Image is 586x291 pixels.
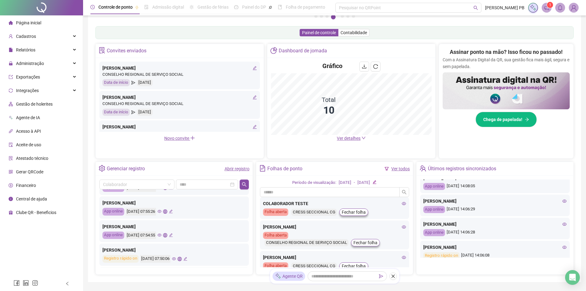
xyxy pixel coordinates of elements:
[402,255,406,260] span: eye
[337,136,366,141] a: Ver detalhes down
[107,46,146,56] div: Convites enviados
[357,180,370,186] div: [DATE]
[352,15,355,18] button: 7
[16,75,40,79] span: Exportações
[242,5,266,10] span: Painel do DP
[32,280,38,286] span: instagram
[102,65,257,71] div: [PERSON_NAME]
[9,34,13,38] span: user-add
[234,5,238,9] span: dashboard
[339,262,368,270] button: Fechar folha
[102,123,257,130] div: [PERSON_NAME]
[351,239,380,246] button: Fechar folha
[557,5,563,10] span: bell
[16,196,47,201] span: Central de ajuda
[423,198,567,204] div: [PERSON_NAME]
[354,180,355,186] div: -
[102,255,139,263] div: Registro rápido on
[9,88,13,93] span: sync
[275,273,281,280] img: sparkle-icon.fc2bf0ac1784a2077858766a79e2daf3.svg
[562,245,567,249] span: eye
[131,79,135,86] span: send
[547,2,553,8] sup: 1
[402,190,407,195] span: search
[242,182,247,187] span: search
[16,210,56,215] span: Clube QR - Beneficios
[423,252,567,259] div: [DATE] 14:06:08
[157,233,161,237] span: eye
[273,272,305,281] div: Agente QR
[443,56,570,70] p: Com a Assinatura Digital da QR, sua gestão fica mais ágil, segura e sem papelada.
[423,252,460,259] div: Registro rápido on
[102,247,246,253] div: [PERSON_NAME]
[172,257,176,261] span: eye
[483,116,522,123] span: Chega de papelada!
[269,6,272,9] span: pushpin
[339,180,351,186] div: [DATE]
[9,143,13,147] span: audit
[126,208,156,216] div: [DATE] 07:55:26
[569,3,578,12] img: 94446
[169,209,173,213] span: edit
[98,5,133,10] span: Controle de ponto
[23,280,29,286] span: linkedin
[385,167,389,171] span: filter
[152,5,184,10] span: Admissão digital
[263,232,288,239] div: Folha aberta
[253,125,257,129] span: edit
[423,206,445,213] div: App online
[423,206,567,213] div: [DATE] 14:06:29
[373,180,377,184] span: edit
[450,48,563,56] h2: Assinar ponto na mão? Isso ficou no passado!
[325,15,329,18] button: 3
[259,165,266,172] span: file-text
[362,64,367,69] span: download
[279,46,327,56] div: Dashboard de jornada
[263,200,406,207] div: COLABORADOR TESTE
[102,109,130,116] div: Data de início
[292,180,336,186] div: Período de visualização:
[9,102,13,106] span: apartment
[16,129,41,134] span: Acesso à API
[225,166,249,171] a: Abrir registro
[423,183,567,190] div: [DATE] 14:08:05
[263,262,288,270] div: Folha aberta
[102,200,246,206] div: [PERSON_NAME]
[267,164,302,174] div: Folhas de ponto
[9,170,13,174] span: qrcode
[102,94,257,101] div: [PERSON_NAME]
[420,165,426,172] span: team
[102,71,257,78] div: CONSELHO REGIONAL DE SERVIÇO SOCIAL
[379,274,383,278] span: send
[331,15,336,19] button: 4
[16,47,35,52] span: Relatórios
[99,165,105,172] span: setting
[102,232,124,239] div: App online
[253,95,257,99] span: edit
[402,225,406,229] span: eye
[565,270,580,285] div: Open Intercom Messenger
[291,263,337,270] div: CRESS SECCIONAL CG
[263,224,406,230] div: [PERSON_NAME]
[90,5,95,9] span: clock-circle
[342,263,366,269] span: Fechar folha
[270,47,277,54] span: pie-chart
[16,102,53,107] span: Gestão de holerites
[544,5,549,10] span: notification
[562,222,567,226] span: eye
[485,4,524,11] span: [PERSON_NAME] PB
[423,244,567,251] div: [PERSON_NAME]
[9,156,13,160] span: solution
[102,130,257,137] div: CONSELHO REGIONAL DE SERVIÇO SOCIAL
[107,164,145,174] div: Gerenciar registro
[9,75,13,79] span: export
[16,61,44,66] span: Administração
[9,197,13,201] span: info-circle
[163,209,167,213] span: global
[9,129,13,133] span: api
[157,209,161,213] span: eye
[65,281,70,286] span: left
[423,183,445,190] div: App online
[137,109,153,116] div: [DATE]
[16,142,41,147] span: Aceite de uso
